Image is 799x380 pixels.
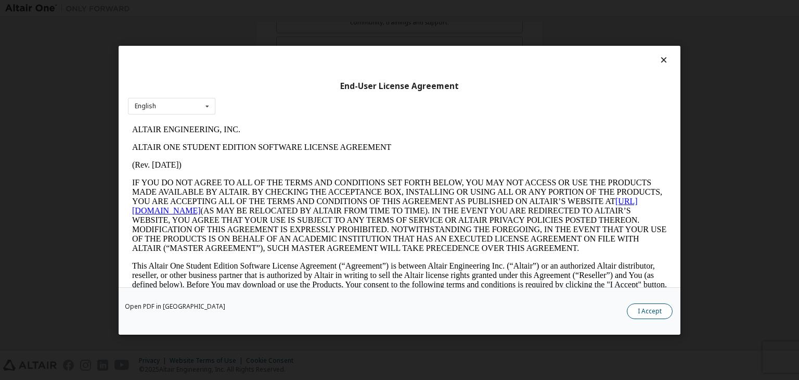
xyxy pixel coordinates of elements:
button: I Accept [627,303,673,319]
div: End-User License Agreement [128,81,671,91]
p: (Rev. [DATE]) [4,40,539,49]
p: ALTAIR ENGINEERING, INC. [4,4,539,14]
p: ALTAIR ONE STUDENT EDITION SOFTWARE LICENSE AGREEMENT [4,22,539,31]
p: This Altair One Student Edition Software License Agreement (“Agreement”) is between Altair Engine... [4,141,539,178]
a: Open PDF in [GEOGRAPHIC_DATA] [125,303,225,310]
div: English [135,103,156,109]
p: IF YOU DO NOT AGREE TO ALL OF THE TERMS AND CONDITIONS SET FORTH BELOW, YOU MAY NOT ACCESS OR USE... [4,57,539,132]
a: [URL][DOMAIN_NAME] [4,76,510,94]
